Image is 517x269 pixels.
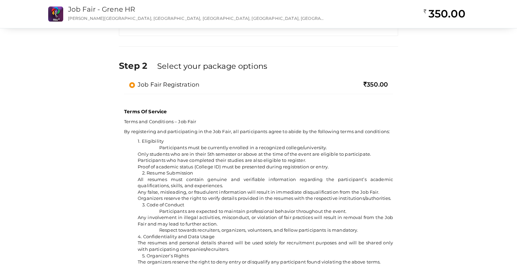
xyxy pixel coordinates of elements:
li: The resumes and personal details shared will be used solely for recruitment purposes and will be ... [138,240,393,252]
li: 4. Confidentiality and Data Usage [138,233,393,240]
span: 3. Code of Conduct [142,202,185,207]
li: Any involvement in illegal activities, misconduct, or violation of fair practices will result in ... [138,214,393,227]
p: Terms and Conditions – Job Fair [124,118,393,125]
span: 5. Organizer’s Rights [142,253,189,258]
img: CS2O7UHK_small.png [48,7,63,22]
li: 1. Eligibility [138,138,393,144]
p: [PERSON_NAME][GEOGRAPHIC_DATA], [GEOGRAPHIC_DATA], [GEOGRAPHIC_DATA], [GEOGRAPHIC_DATA], [GEOGRAP... [68,15,327,21]
span: 350.00 [364,81,388,88]
li: Participants who have completed their studies are also eligible to register. [138,157,393,164]
li: All resumes must contain genuine and verifiable information regarding the participant’s academic ... [138,176,393,189]
a: Job Fair - Grene HR [68,5,135,13]
span: Participants must be currently enrolled in a recognized college/university. [159,145,327,150]
li: Organizers reserve the right to verify details provided in the resumes with the respective instit... [138,195,393,202]
span: 2. Resume Submission [142,170,193,176]
li: Proof of academic status (College ID) must be presented during registration or entry. [138,164,393,170]
p: Terms Of Service [124,108,393,115]
li: The organizers reserve the right to deny entry or disqualify any participant found violating the ... [138,259,393,265]
span: Participants are expected to maintain professional behavior throughout the event. [159,208,346,214]
label: Step 2 [119,60,156,72]
label: Job Fair Registration [129,80,199,89]
h2: 350.00 [423,7,465,21]
span: By registering and participating in the Job Fair, all participants agree to abide by the followin... [124,129,390,134]
label: Select your package options [157,61,267,72]
li: Any false, misleading, or fraudulent information will result in immediate disqualification from t... [138,189,393,195]
span: Respect towards recruiters, organizers, volunteers, and fellow participants is mandatory. [159,227,358,233]
li: Only students who are in their 5th semester or above at the time of the event are eligible to par... [138,151,393,157]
